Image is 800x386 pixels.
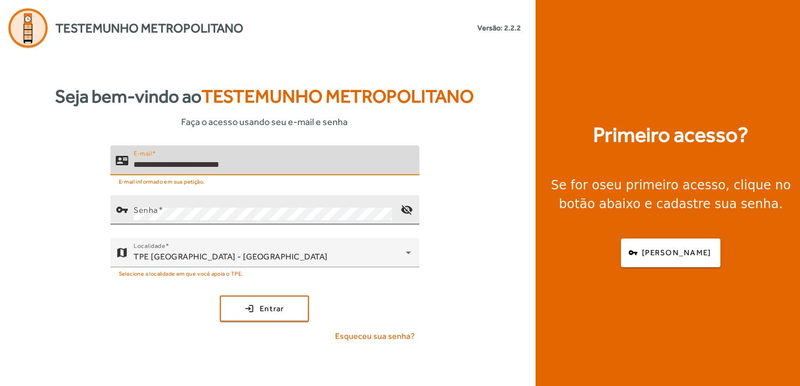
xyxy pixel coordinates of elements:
[181,115,348,129] span: Faça o acesso usando seu e-mail e senha
[116,203,128,216] mat-icon: vpn_key
[642,247,711,259] span: [PERSON_NAME]
[260,303,284,315] span: Entrar
[335,330,415,343] span: Esqueceu sua senha?
[621,239,720,267] button: [PERSON_NAME]
[119,175,205,187] mat-hint: E-mail informado em sua petição.
[593,119,748,151] strong: Primeiro acesso?
[134,150,152,157] mat-label: E-mail
[119,267,243,279] mat-hint: Selecione a localidade em que você apoia o TPE.
[116,246,128,259] mat-icon: map
[548,176,794,213] div: Se for o , clique no botão abaixo e cadastre sua senha.
[55,19,243,38] span: Testemunho Metropolitano
[134,252,328,262] span: TPE [GEOGRAPHIC_DATA] - [GEOGRAPHIC_DATA]
[8,8,48,48] img: Logo Agenda
[55,83,474,110] strong: Seja bem-vindo ao
[477,22,521,33] small: Versão: 2.2.2
[116,154,128,166] mat-icon: contact_mail
[220,296,309,322] button: Entrar
[134,205,158,214] mat-label: Senha
[202,86,474,107] span: Testemunho Metropolitano
[599,178,726,192] strong: seu primeiro acesso
[134,242,165,249] mat-label: Localidade
[394,197,419,222] mat-icon: visibility_off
